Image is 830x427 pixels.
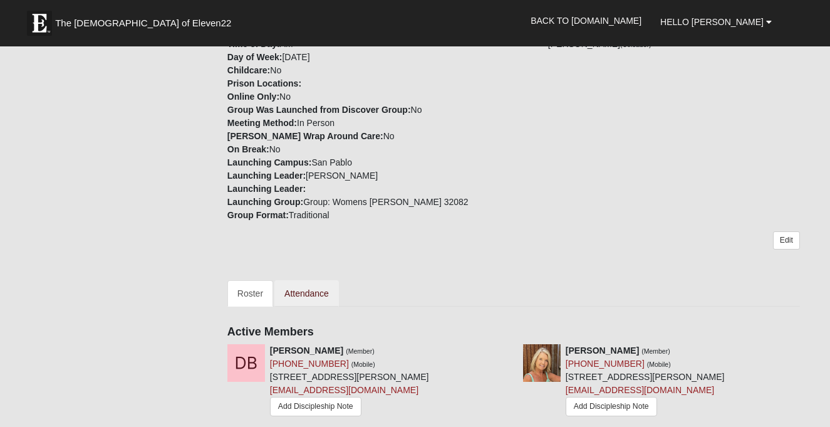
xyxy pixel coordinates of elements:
[566,345,639,356] strong: [PERSON_NAME]
[227,184,306,194] strong: Launching Leader:
[270,397,361,416] a: Add Discipleship Note
[227,65,270,75] strong: Childcare:
[521,5,651,36] a: Back to [DOMAIN_NAME]
[227,105,411,115] strong: Group Was Launched from Discover Group:
[55,17,231,29] span: The [DEMOGRAPHIC_DATA] of Eleven22
[270,345,343,356] strong: [PERSON_NAME]
[773,231,800,250] a: Edit
[566,397,657,416] a: Add Discipleship Note
[566,344,725,419] div: [STREET_ADDRESS][PERSON_NAME]
[227,157,312,167] strong: Launching Campus:
[346,347,375,355] small: (Member)
[227,78,301,88] strong: Prison Locations:
[660,17,764,27] span: Hello [PERSON_NAME]
[351,361,375,368] small: (Mobile)
[227,171,306,181] strong: Launching Leader:
[227,92,279,102] strong: Online Only:
[566,359,645,369] a: [PHONE_NUMBER]
[27,11,52,36] img: Eleven22 logo
[651,6,781,38] a: Hello [PERSON_NAME]
[227,118,297,128] strong: Meeting Method:
[270,359,349,369] a: [PHONE_NUMBER]
[270,385,418,395] a: [EMAIL_ADDRESS][DOMAIN_NAME]
[227,210,289,220] strong: Group Format:
[647,361,671,368] small: (Mobile)
[227,280,273,307] a: Roster
[21,4,271,36] a: The [DEMOGRAPHIC_DATA] of Eleven22
[566,385,714,395] a: [EMAIL_ADDRESS][DOMAIN_NAME]
[227,52,283,62] strong: Day of Week:
[227,131,383,141] strong: [PERSON_NAME] Wrap Around Care:
[227,144,269,154] strong: On Break:
[641,347,670,355] small: (Member)
[227,197,303,207] strong: Launching Group:
[227,325,800,339] h4: Active Members
[270,344,429,419] div: [STREET_ADDRESS][PERSON_NAME]
[274,280,339,307] a: Attendance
